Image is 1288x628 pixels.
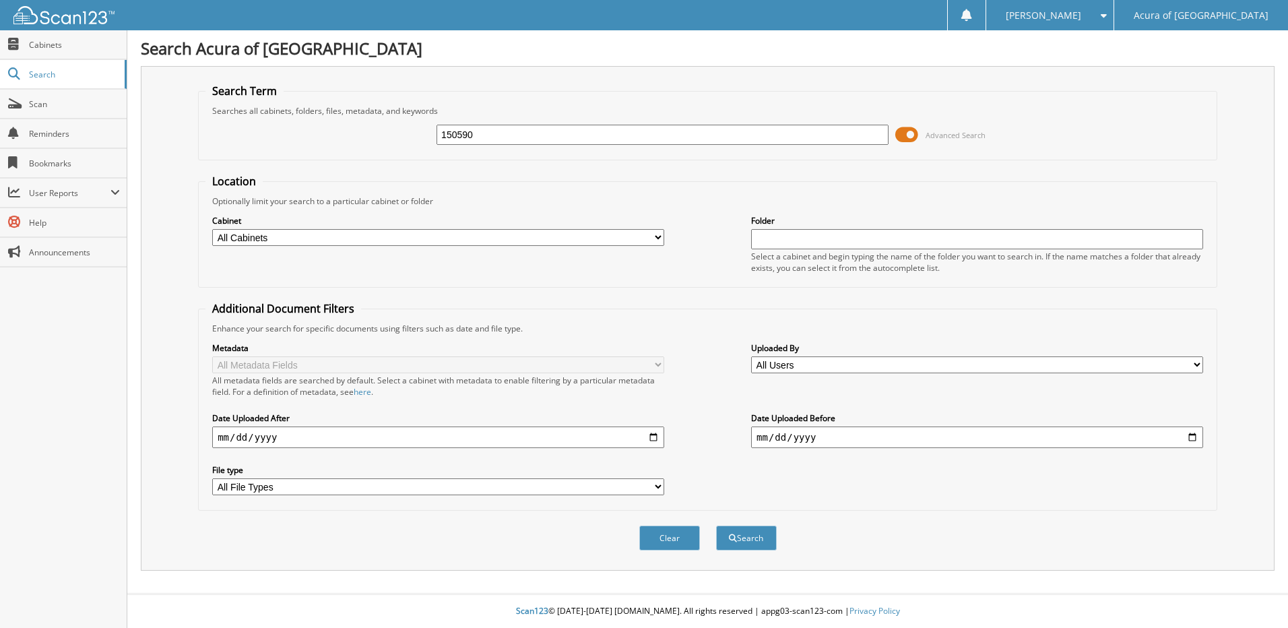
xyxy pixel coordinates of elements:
[29,39,120,51] span: Cabinets
[29,247,120,258] span: Announcements
[212,375,664,398] div: All metadata fields are searched by default. Select a cabinet with metadata to enable filtering b...
[212,464,664,476] label: File type
[516,605,548,617] span: Scan123
[29,69,118,80] span: Search
[212,342,664,354] label: Metadata
[29,158,120,169] span: Bookmarks
[1134,11,1268,20] span: Acura of [GEOGRAPHIC_DATA]
[354,386,371,398] a: here
[751,215,1203,226] label: Folder
[212,412,664,424] label: Date Uploaded After
[751,412,1203,424] label: Date Uploaded Before
[751,342,1203,354] label: Uploaded By
[751,427,1203,448] input: end
[212,427,664,448] input: start
[29,187,110,199] span: User Reports
[639,526,700,551] button: Clear
[13,6,115,24] img: scan123-logo-white.svg
[205,323,1210,334] div: Enhance your search for specific documents using filters such as date and file type.
[212,215,664,226] label: Cabinet
[29,217,120,228] span: Help
[205,301,361,316] legend: Additional Document Filters
[205,105,1210,117] div: Searches all cabinets, folders, files, metadata, and keywords
[205,84,284,98] legend: Search Term
[29,128,120,139] span: Reminders
[716,526,777,551] button: Search
[751,251,1203,274] div: Select a cabinet and begin typing the name of the folder you want to search in. If the name match...
[849,605,900,617] a: Privacy Policy
[1006,11,1081,20] span: [PERSON_NAME]
[141,37,1275,59] h1: Search Acura of [GEOGRAPHIC_DATA]
[926,130,986,140] span: Advanced Search
[29,98,120,110] span: Scan
[205,174,263,189] legend: Location
[205,195,1210,207] div: Optionally limit your search to a particular cabinet or folder
[1221,563,1288,628] iframe: Chat Widget
[127,595,1288,628] div: © [DATE]-[DATE] [DOMAIN_NAME]. All rights reserved | appg03-scan123-com |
